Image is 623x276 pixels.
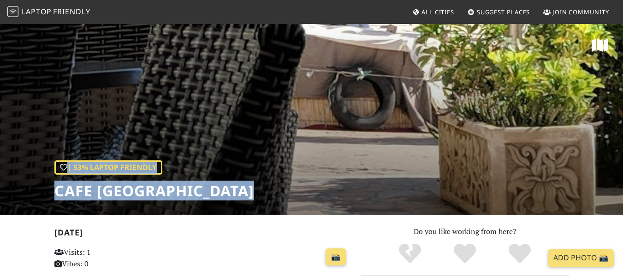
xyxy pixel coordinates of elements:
a: Add Photo 📸 [548,249,614,267]
a: LaptopFriendly LaptopFriendly [7,4,90,20]
h1: Cafe [GEOGRAPHIC_DATA] [54,182,254,200]
span: Friendly [53,6,90,17]
span: Suggest Places [477,8,530,16]
span: Laptop [22,6,52,17]
h2: [DATE] [54,228,350,241]
img: LaptopFriendly [7,6,18,17]
span: All Cities [421,8,454,16]
a: Suggest Places [464,4,534,20]
a: Join Community [540,4,613,20]
a: All Cities [409,4,458,20]
a: 📸 [326,248,346,266]
p: Do you like working from here? [361,226,569,238]
div: No [383,242,438,265]
div: Definitely! [492,242,547,265]
div: Yes [438,242,492,265]
span: Join Community [552,8,609,16]
div: | 53% Laptop Friendly [54,160,162,175]
p: Visits: 1 Vibes: 0 [54,247,146,270]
